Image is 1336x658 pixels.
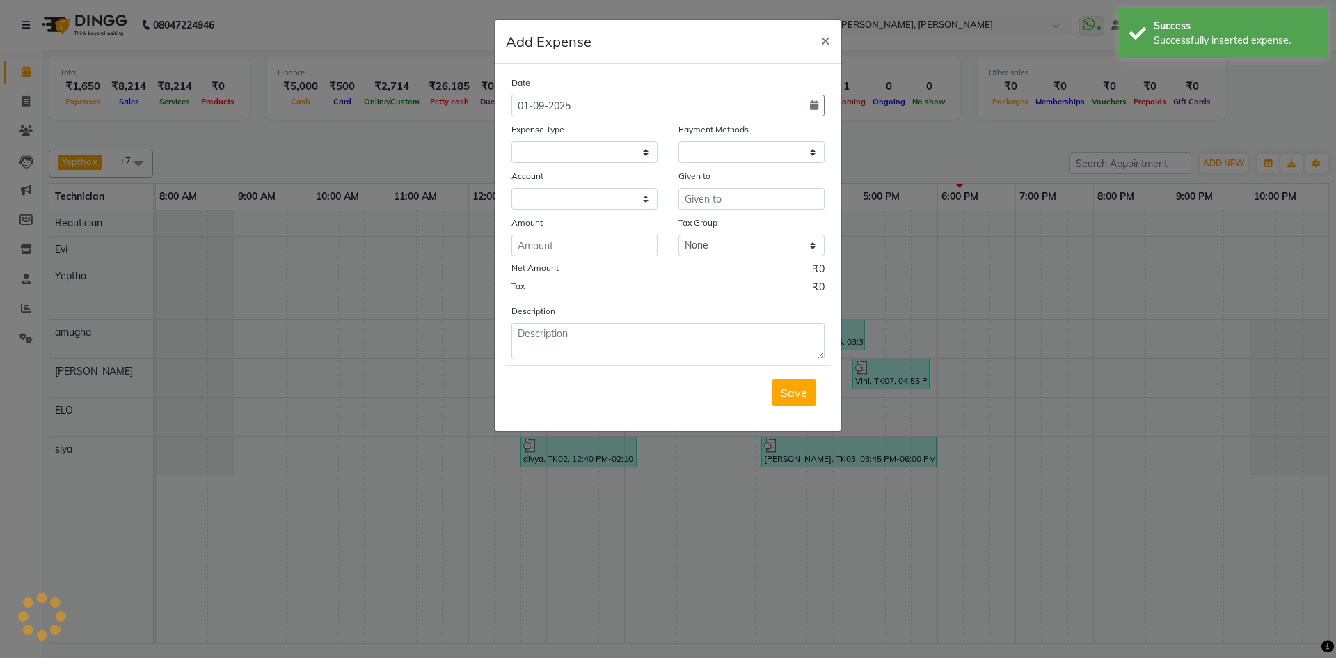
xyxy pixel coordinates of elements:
span: ₹0 [813,280,825,298]
span: ₹0 [813,262,825,280]
label: Tax [511,280,525,292]
label: Payment Methods [678,123,749,136]
label: Tax Group [678,217,717,229]
input: Amount [511,235,658,256]
div: Success [1154,19,1317,33]
label: Expense Type [511,123,564,136]
label: Given to [678,170,710,182]
button: Save [772,379,816,406]
span: × [820,29,830,50]
h5: Add Expense [506,31,591,52]
span: Save [781,386,807,400]
label: Account [511,170,543,182]
input: Given to [678,188,825,210]
div: Successfully inserted expense. [1154,33,1317,48]
label: Amount [511,217,543,229]
label: Description [511,305,555,318]
button: Close [809,20,841,59]
label: Net Amount [511,262,559,274]
label: Date [511,77,530,89]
